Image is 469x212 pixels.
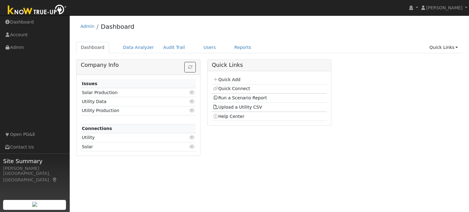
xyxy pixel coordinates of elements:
[189,90,195,95] i: Click to view
[81,88,178,97] td: Solar Production
[81,106,178,115] td: Utility Production
[81,97,178,106] td: Utility Data
[199,42,221,53] a: Users
[213,86,250,91] a: Quick Connect
[81,133,178,142] td: Utility
[189,135,195,140] i: Click to view
[189,99,195,104] i: Click to view
[81,24,94,29] a: Admin
[230,42,256,53] a: Reports
[426,5,462,10] span: [PERSON_NAME]
[101,23,134,30] a: Dashboard
[3,165,66,172] div: [PERSON_NAME]
[81,62,196,68] h5: Company Info
[213,95,267,100] a: Run a Scenario Report
[3,170,66,183] div: [GEOGRAPHIC_DATA], [GEOGRAPHIC_DATA]
[52,177,58,182] a: Map
[118,42,159,53] a: Data Analyzer
[189,145,195,149] i: Click to view
[213,77,240,82] a: Quick Add
[3,157,66,165] span: Site Summary
[82,126,112,131] strong: Connections
[189,108,195,113] i: Click to view
[5,3,70,17] img: Know True-Up
[212,62,327,68] h5: Quick Links
[76,42,109,53] a: Dashboard
[81,142,178,151] td: Solar
[82,81,97,86] strong: Issues
[32,202,37,207] img: retrieve
[213,114,244,119] a: Help Center
[425,42,462,53] a: Quick Links
[213,105,262,110] a: Upload a Utility CSV
[159,42,190,53] a: Audit Trail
